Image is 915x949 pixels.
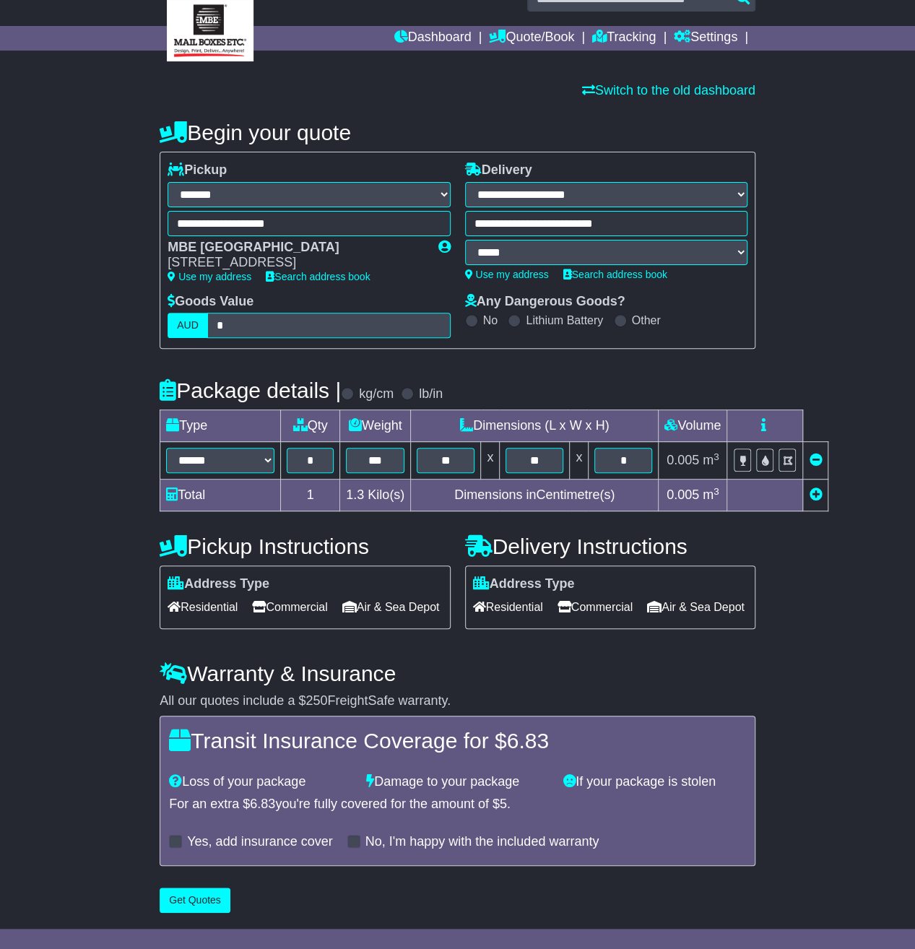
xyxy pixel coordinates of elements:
[556,774,753,790] div: If your package is stolen
[266,271,370,282] a: Search address book
[526,313,603,327] label: Lithium Battery
[703,453,719,467] span: m
[500,797,507,811] span: 5
[411,410,659,442] td: Dimensions (L x W x H)
[465,162,532,178] label: Delivery
[473,596,543,618] span: Residential
[483,313,498,327] label: No
[394,26,471,51] a: Dashboard
[168,596,238,618] span: Residential
[168,255,423,271] div: [STREET_ADDRESS]
[305,693,327,708] span: 250
[647,596,745,618] span: Air & Sea Depot
[507,729,549,753] span: 6.83
[342,596,440,618] span: Air & Sea Depot
[281,410,340,442] td: Qty
[481,442,500,480] td: x
[160,410,281,442] td: Type
[160,534,450,558] h4: Pickup Instructions
[465,534,755,558] h4: Delivery Instructions
[168,313,208,338] label: AUD
[465,269,549,280] a: Use my address
[667,453,699,467] span: 0.005
[359,774,556,790] div: Damage to your package
[168,162,227,178] label: Pickup
[169,797,746,812] div: For an extra $ you're fully covered for the amount of $ .
[365,834,599,850] label: No, I'm happy with the included warranty
[160,662,755,685] h4: Warranty & Insurance
[667,487,699,502] span: 0.005
[359,386,394,402] label: kg/cm
[162,774,359,790] div: Loss of your package
[281,480,340,511] td: 1
[168,576,269,592] label: Address Type
[570,442,589,480] td: x
[168,271,251,282] a: Use my address
[558,596,633,618] span: Commercial
[714,486,719,497] sup: 3
[340,480,411,511] td: Kilo(s)
[809,487,822,502] a: Add new item
[489,26,574,51] a: Quote/Book
[252,596,327,618] span: Commercial
[346,487,364,502] span: 1.3
[703,487,719,502] span: m
[340,410,411,442] td: Weight
[187,834,332,850] label: Yes, add insurance cover
[465,294,625,310] label: Any Dangerous Goods?
[419,386,443,402] label: lb/in
[563,269,667,280] a: Search address book
[160,888,230,913] button: Get Quotes
[582,83,755,97] a: Switch to the old dashboard
[473,576,575,592] label: Address Type
[160,378,341,402] h4: Package details |
[659,410,727,442] td: Volume
[411,480,659,511] td: Dimensions in Centimetre(s)
[592,26,656,51] a: Tracking
[250,797,275,811] span: 6.83
[714,451,719,462] sup: 3
[632,313,661,327] label: Other
[674,26,737,51] a: Settings
[160,480,281,511] td: Total
[169,729,746,753] h4: Transit Insurance Coverage for $
[160,693,755,709] div: All our quotes include a $ FreightSafe warranty.
[168,294,253,310] label: Goods Value
[160,121,755,144] h4: Begin your quote
[809,453,822,467] a: Remove this item
[168,240,423,256] div: MBE [GEOGRAPHIC_DATA]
